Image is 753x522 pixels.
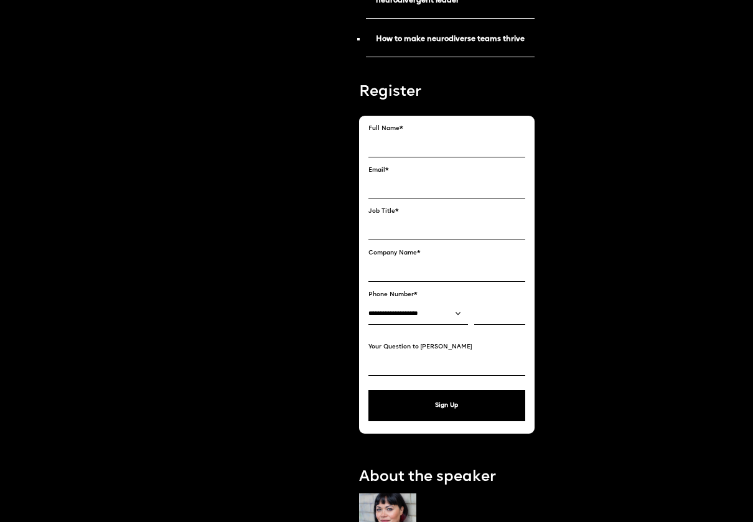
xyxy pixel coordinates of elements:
[368,291,525,299] label: Phone Number
[368,249,525,257] label: Company Name
[376,35,525,43] strong: How to make neurodiverse teams thrive
[368,125,525,133] label: Full Name
[368,208,525,215] label: Job Title
[359,467,535,488] p: About the speaker
[368,390,525,421] button: Sign Up
[368,167,525,174] label: Email
[359,82,535,103] p: Register
[368,343,525,351] label: Your Question to [PERSON_NAME]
